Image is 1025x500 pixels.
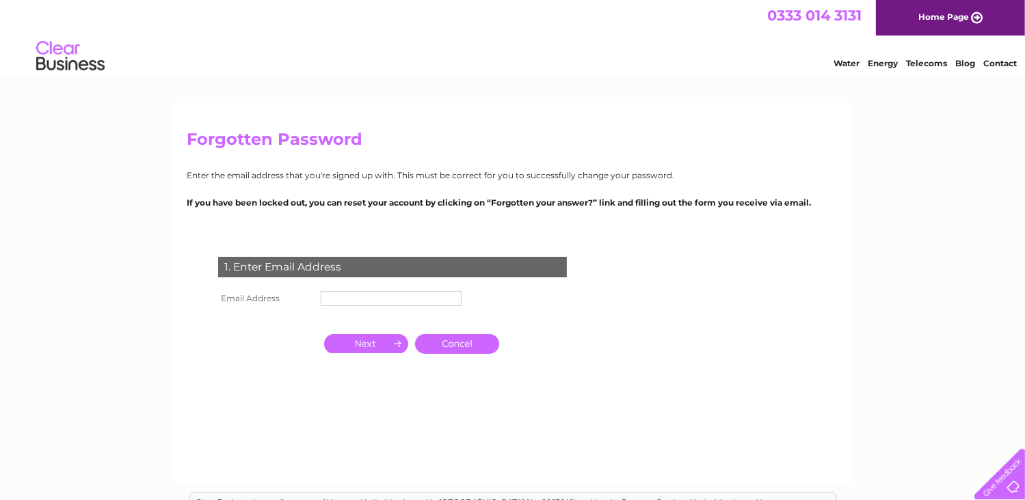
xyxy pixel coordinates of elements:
[868,58,898,68] a: Energy
[415,334,499,354] a: Cancel
[36,36,105,77] img: logo.png
[906,58,947,68] a: Telecoms
[983,58,1017,68] a: Contact
[215,288,317,309] th: Email Address
[218,257,567,277] div: 1. Enter Email Address
[955,58,975,68] a: Blog
[190,8,836,66] div: Clear Business is a trading name of Verastar Limited (registered in [GEOGRAPHIC_DATA] No. 3667643...
[834,58,860,68] a: Water
[187,169,838,182] p: Enter the email address that you're signed up with. This must be correct for you to successfully ...
[767,7,862,24] a: 0333 014 3131
[187,130,838,156] h2: Forgotten Password
[187,196,838,209] p: If you have been locked out, you can reset your account by clicking on “Forgotten your answer?” l...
